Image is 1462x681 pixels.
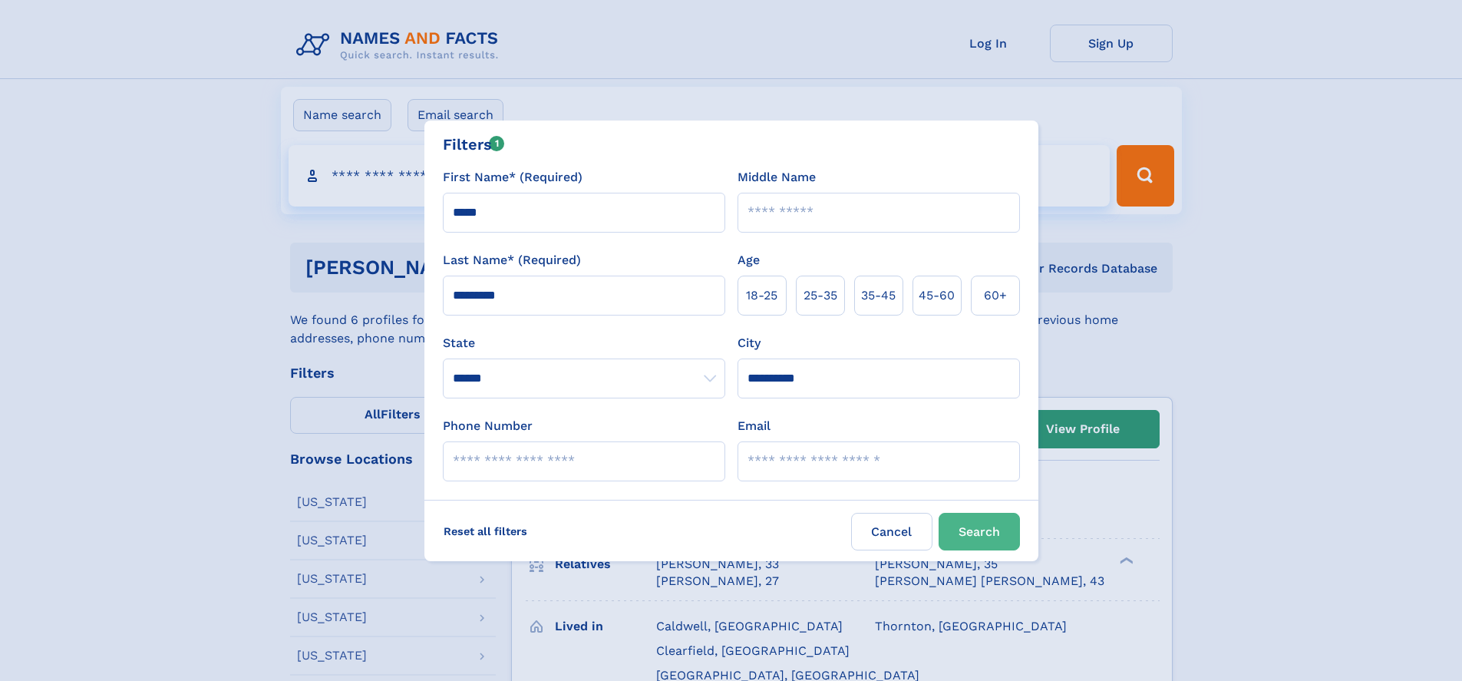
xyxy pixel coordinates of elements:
span: 18‑25 [746,286,777,305]
label: Cancel [851,513,932,550]
span: 45‑60 [919,286,955,305]
label: Email [738,417,771,435]
label: Reset all filters [434,513,537,550]
label: State [443,334,725,352]
label: Age [738,251,760,269]
label: Last Name* (Required) [443,251,581,269]
label: Middle Name [738,168,816,187]
span: 25‑35 [804,286,837,305]
button: Search [939,513,1020,550]
label: Phone Number [443,417,533,435]
label: First Name* (Required) [443,168,582,187]
span: 60+ [984,286,1007,305]
span: 35‑45 [861,286,896,305]
div: Filters [443,133,505,156]
label: City [738,334,761,352]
